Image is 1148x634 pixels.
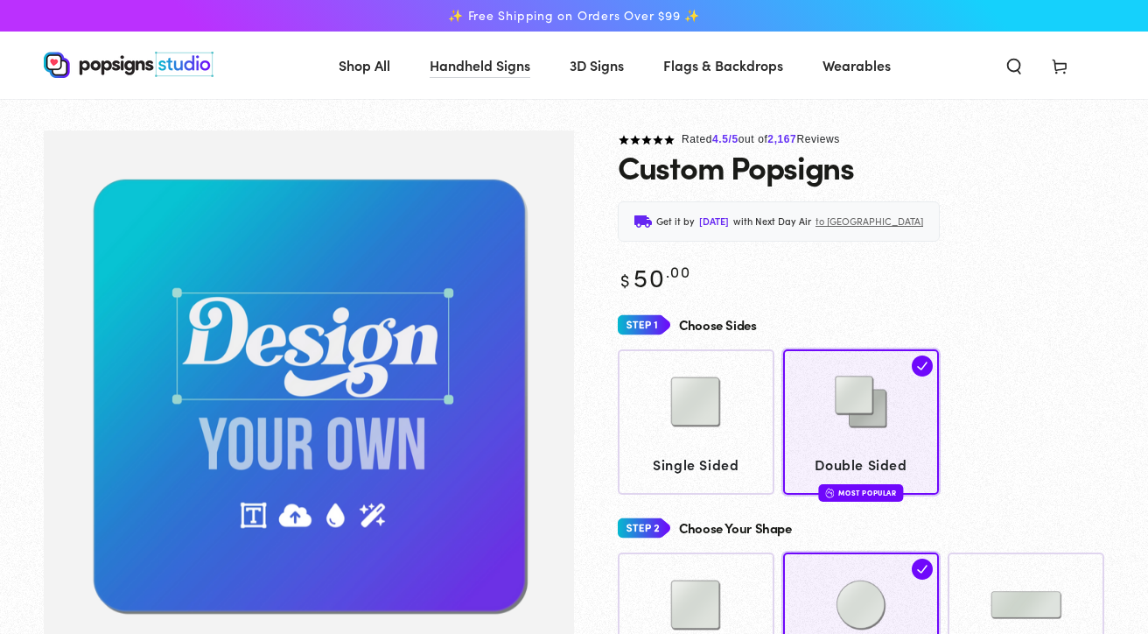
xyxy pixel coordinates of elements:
span: Double Sided [791,452,931,477]
span: 3D Signs [570,53,624,78]
img: fire.svg [825,487,834,499]
img: check.svg [912,356,933,377]
span: ✨ Free Shipping on Orders Over $99 ✨ [448,8,700,24]
span: [DATE] [699,213,729,230]
img: check.svg [912,559,933,580]
span: with Next Day Air [733,213,811,230]
span: Get it by [656,213,695,230]
a: Double Sided Double Sided Most Popular [783,349,940,494]
img: Step 2 [618,512,670,545]
span: Wearables [822,53,891,78]
span: $ [620,267,631,292]
span: 2,167 [767,133,796,145]
a: Flags & Backdrops [650,42,796,88]
span: Flags & Backdrops [663,53,783,78]
sup: .00 [666,260,690,282]
img: Popsigns Studio [44,52,213,78]
span: to [GEOGRAPHIC_DATA] [815,213,923,230]
a: Handheld Signs [416,42,543,88]
span: Shop All [339,53,390,78]
h1: Custom Popsigns [618,149,854,184]
span: Single Sided [626,452,766,477]
div: Most Popular [818,484,903,501]
h4: Choose Sides [679,318,757,333]
a: 3D Signs [556,42,637,88]
bdi: 50 [618,258,690,294]
span: 4.5 [712,133,728,145]
a: Single Sided Single Sided [618,349,774,494]
a: Wearables [809,42,904,88]
h4: Choose Your Shape [679,521,792,536]
summary: Search our site [991,46,1037,84]
img: Step 1 [618,309,670,342]
img: Double Sided [817,358,905,446]
img: Single Sided [652,358,739,446]
span: Handheld Signs [430,53,530,78]
span: Rated out of Reviews [682,133,840,145]
a: Shop All [325,42,403,88]
span: /5 [729,133,738,145]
